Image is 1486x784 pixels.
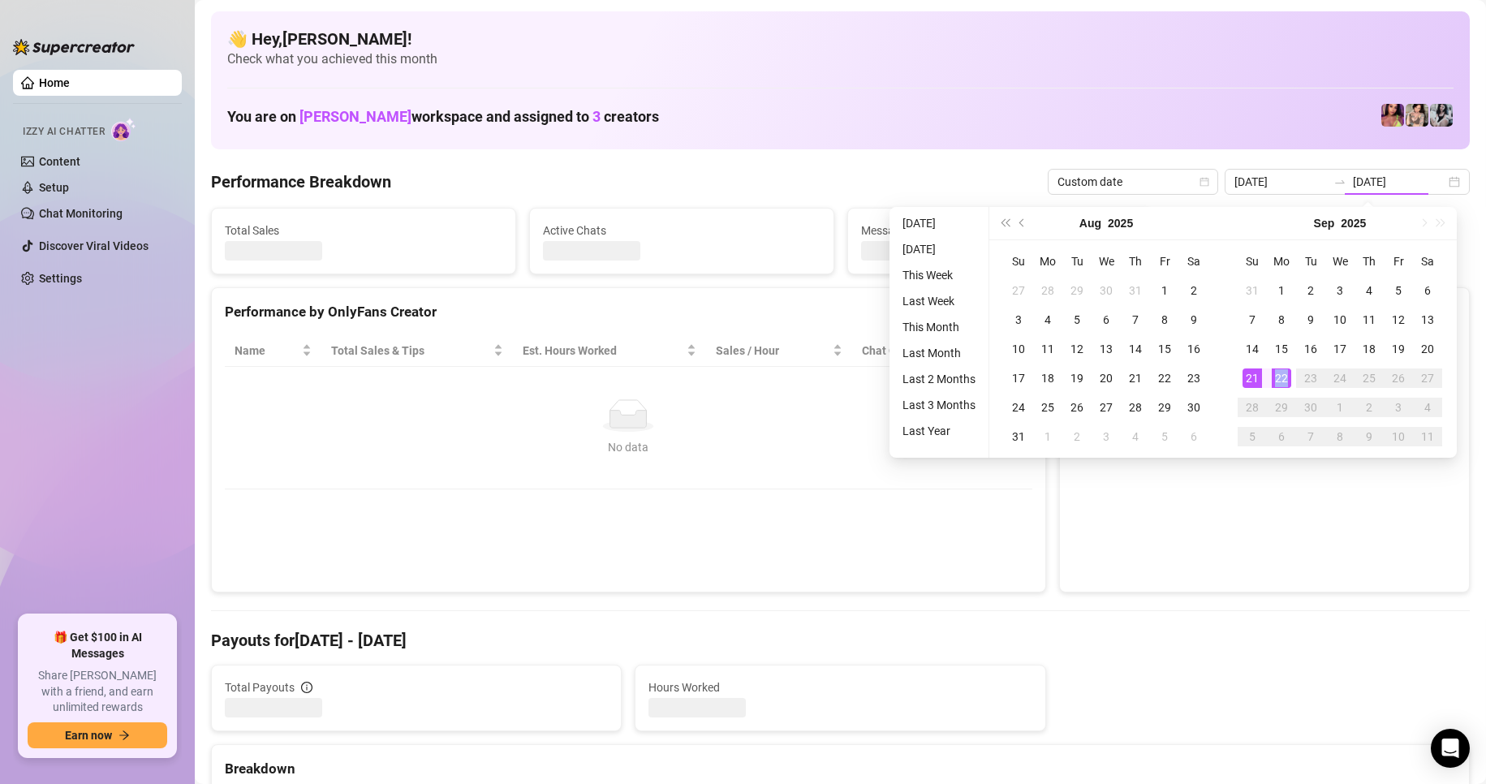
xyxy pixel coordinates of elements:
[211,629,1470,652] h4: Payouts for [DATE] - [DATE]
[1057,170,1208,194] span: Custom date
[225,335,321,367] th: Name
[28,630,167,661] span: 🎁 Get $100 in AI Messages
[13,39,135,55] img: logo-BBDzfeDw.svg
[28,722,167,748] button: Earn nowarrow-right
[65,729,112,742] span: Earn now
[1381,104,1404,127] img: GODDESS
[235,342,299,360] span: Name
[111,118,136,141] img: AI Chatter
[118,730,130,741] span: arrow-right
[706,335,852,367] th: Sales / Hour
[39,272,82,285] a: Settings
[1333,175,1346,188] span: swap-right
[39,239,149,252] a: Discover Viral Videos
[592,108,601,125] span: 3
[227,50,1454,68] span: Check what you achieved this month
[331,342,490,360] span: Total Sales & Tips
[211,170,391,193] h4: Performance Breakdown
[648,678,1032,696] span: Hours Worked
[227,108,659,126] h1: You are on workspace and assigned to creators
[23,124,105,140] span: Izzy AI Chatter
[227,28,1454,50] h4: 👋 Hey, [PERSON_NAME] !
[299,108,411,125] span: [PERSON_NAME]
[301,682,312,693] span: info-circle
[1200,177,1209,187] span: calendar
[862,342,1009,360] span: Chat Conversion
[225,758,1456,780] div: Breakdown
[716,342,829,360] span: Sales / Hour
[1234,173,1327,191] input: Start date
[28,668,167,716] span: Share [PERSON_NAME] with a friend, and earn unlimited rewards
[39,181,69,194] a: Setup
[39,207,123,220] a: Chat Monitoring
[39,76,70,89] a: Home
[1430,104,1453,127] img: Sadie
[523,342,683,360] div: Est. Hours Worked
[225,222,502,239] span: Total Sales
[39,155,80,168] a: Content
[852,335,1032,367] th: Chat Conversion
[1353,173,1445,191] input: End date
[225,301,1032,323] div: Performance by OnlyFans Creator
[1431,729,1470,768] div: Open Intercom Messenger
[543,222,821,239] span: Active Chats
[1073,301,1456,323] div: Sales by OnlyFans Creator
[1406,104,1428,127] img: Jenna
[241,438,1016,456] div: No data
[1333,175,1346,188] span: to
[225,678,295,696] span: Total Payouts
[321,335,513,367] th: Total Sales & Tips
[861,222,1139,239] span: Messages Sent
